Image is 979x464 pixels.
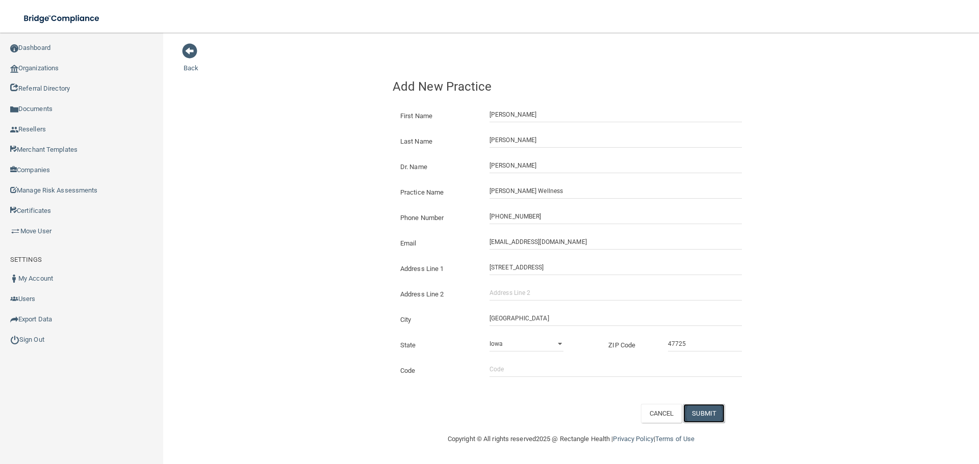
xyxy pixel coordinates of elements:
label: Phone Number [393,212,482,224]
input: _____ [668,336,742,351]
input: Last Name [489,132,742,148]
input: Email [489,234,742,250]
img: ic_dashboard_dark.d01f4a41.png [10,44,18,52]
iframe: Drift Widget Chat Controller [803,392,967,432]
label: Email [393,237,482,250]
a: Terms of Use [655,435,694,443]
label: Address Line 2 [393,288,482,301]
img: ic_user_dark.df1a06c3.png [10,275,18,283]
label: Dr. Name [393,161,482,173]
button: SUBMIT [683,404,725,423]
label: ZIP Code [601,339,660,351]
label: First Name [393,110,482,122]
img: icon-users.e205127d.png [10,295,18,303]
input: Address Line 2 [489,285,742,301]
input: (___) ___-____ [489,209,742,224]
h4: Add New Practice [393,80,750,93]
img: ic_reseller.de258add.png [10,126,18,134]
label: Address Line 1 [393,263,482,275]
input: Code [489,362,742,377]
img: bridge_compliance_login_screen.278c3ca4.svg [15,8,109,29]
label: SETTINGS [10,254,42,266]
label: Last Name [393,135,482,148]
input: Practice Name [489,183,742,199]
a: Back [184,52,198,72]
label: City [393,314,482,326]
input: City [489,311,742,326]
label: State [393,339,482,351]
img: icon-documents.8dae5593.png [10,105,18,114]
img: organization-icon.f8decf85.png [10,65,18,73]
input: First Name [489,107,742,122]
input: Address Line 1 [489,260,742,275]
label: Practice Name [393,186,482,199]
button: CANCEL [641,404,682,423]
a: Privacy Policy [613,435,653,443]
img: icon-export.b9366987.png [10,315,18,323]
div: Copyright © All rights reserved 2025 @ Rectangle Health | | [385,423,757,455]
input: Doctor Name [489,158,742,173]
img: ic_power_dark.7ecde6b1.png [10,335,19,344]
img: briefcase.64adab9b.png [10,226,20,236]
label: Code [393,365,482,377]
